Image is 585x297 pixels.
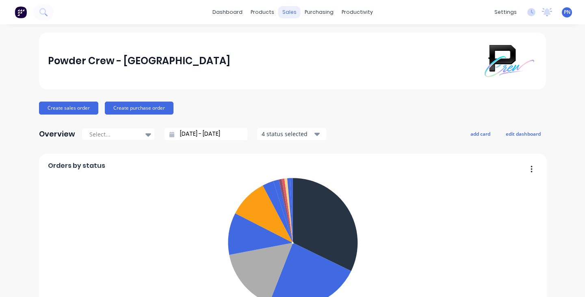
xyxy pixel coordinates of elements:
[500,128,546,139] button: edit dashboard
[48,53,230,69] div: Powder Crew - [GEOGRAPHIC_DATA]
[247,6,278,18] div: products
[39,102,98,115] button: Create sales order
[208,6,247,18] a: dashboard
[257,128,326,140] button: 4 status selected
[490,6,521,18] div: settings
[48,161,105,171] span: Orders by status
[301,6,338,18] div: purchasing
[15,6,27,18] img: Factory
[105,102,173,115] button: Create purchase order
[338,6,377,18] div: productivity
[465,128,496,139] button: add card
[480,41,537,80] img: Powder Crew - Northern Beaches
[278,6,301,18] div: sales
[39,126,75,142] div: Overview
[262,130,313,138] div: 4 status selected
[564,9,570,16] span: PN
